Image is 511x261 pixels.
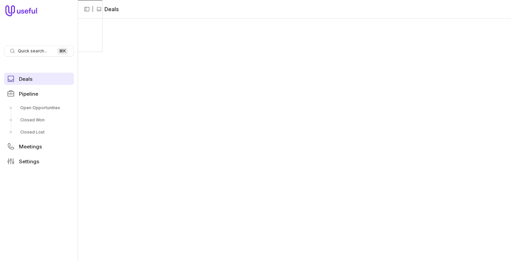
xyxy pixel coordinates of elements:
[19,144,42,149] span: Meetings
[4,102,74,138] div: Pipeline submenu
[4,73,74,85] a: Deals
[96,5,119,13] li: Deals
[18,48,47,54] span: Quick search...
[82,4,92,14] button: Collapse sidebar
[4,102,74,113] a: Open Opportunities
[57,48,68,54] kbd: ⌘ K
[4,127,74,138] a: Closed Lost
[19,76,32,81] span: Deals
[19,91,38,96] span: Pipeline
[19,159,39,164] span: Settings
[4,115,74,125] a: Closed Won
[4,155,74,167] a: Settings
[4,140,74,152] a: Meetings
[92,5,94,13] span: |
[4,88,74,100] a: Pipeline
